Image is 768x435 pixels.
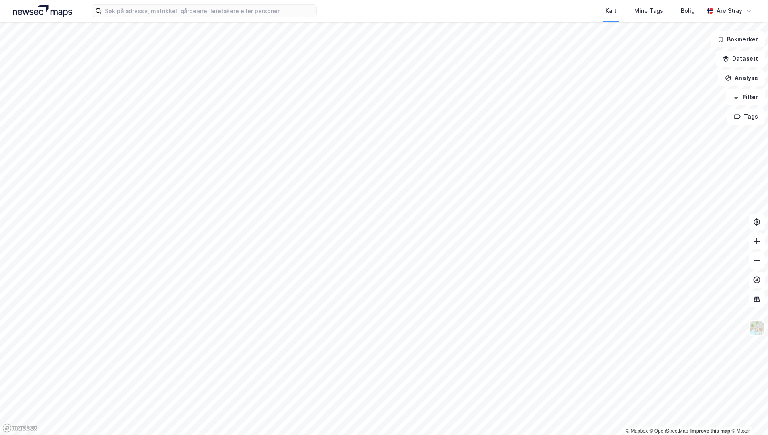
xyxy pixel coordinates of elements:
[681,6,695,16] div: Bolig
[728,396,768,435] div: Kontrollprogram for chat
[102,5,316,17] input: Søk på adresse, matrikkel, gårdeiere, leietakere eller personer
[605,6,617,16] div: Kart
[634,6,663,16] div: Mine Tags
[13,5,72,17] img: logo.a4113a55bc3d86da70a041830d287a7e.svg
[728,396,768,435] iframe: Chat Widget
[717,6,742,16] div: Are Stray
